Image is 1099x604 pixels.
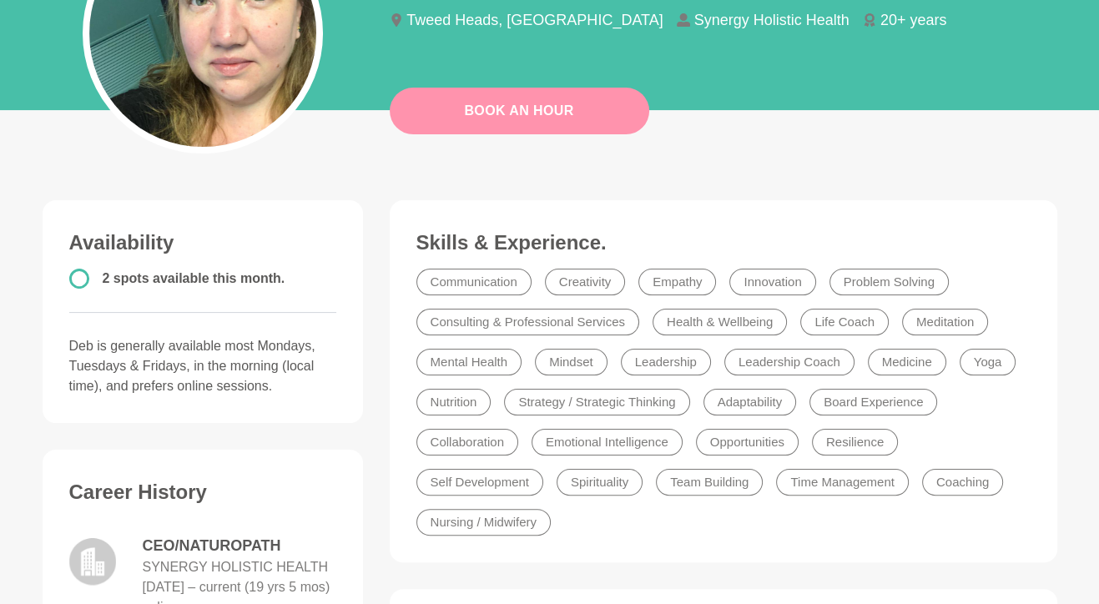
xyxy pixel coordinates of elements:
p: Deb is generally available most Mondays, Tuesdays & Fridays, in the morning (local time), and pre... [69,336,336,396]
time: [DATE] – current (19 yrs 5 mos) [143,580,330,594]
li: Synergy Holistic Health [677,13,863,28]
li: 20+ years [863,13,960,28]
dd: June 2006 – current (19 yrs 5 mos) [143,577,330,597]
a: Book An Hour [390,88,649,134]
img: logo [69,538,116,585]
li: Tweed Heads, [GEOGRAPHIC_DATA] [390,13,677,28]
h3: Skills & Experience. [416,230,1031,255]
h3: Career History [69,480,336,505]
span: 2 spots available this month. [103,271,285,285]
h3: Availability [69,230,336,255]
dd: CEO/NATUROPATH [143,535,336,557]
dd: SYNERGY HOLISTIC HEALTH [143,557,329,577]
